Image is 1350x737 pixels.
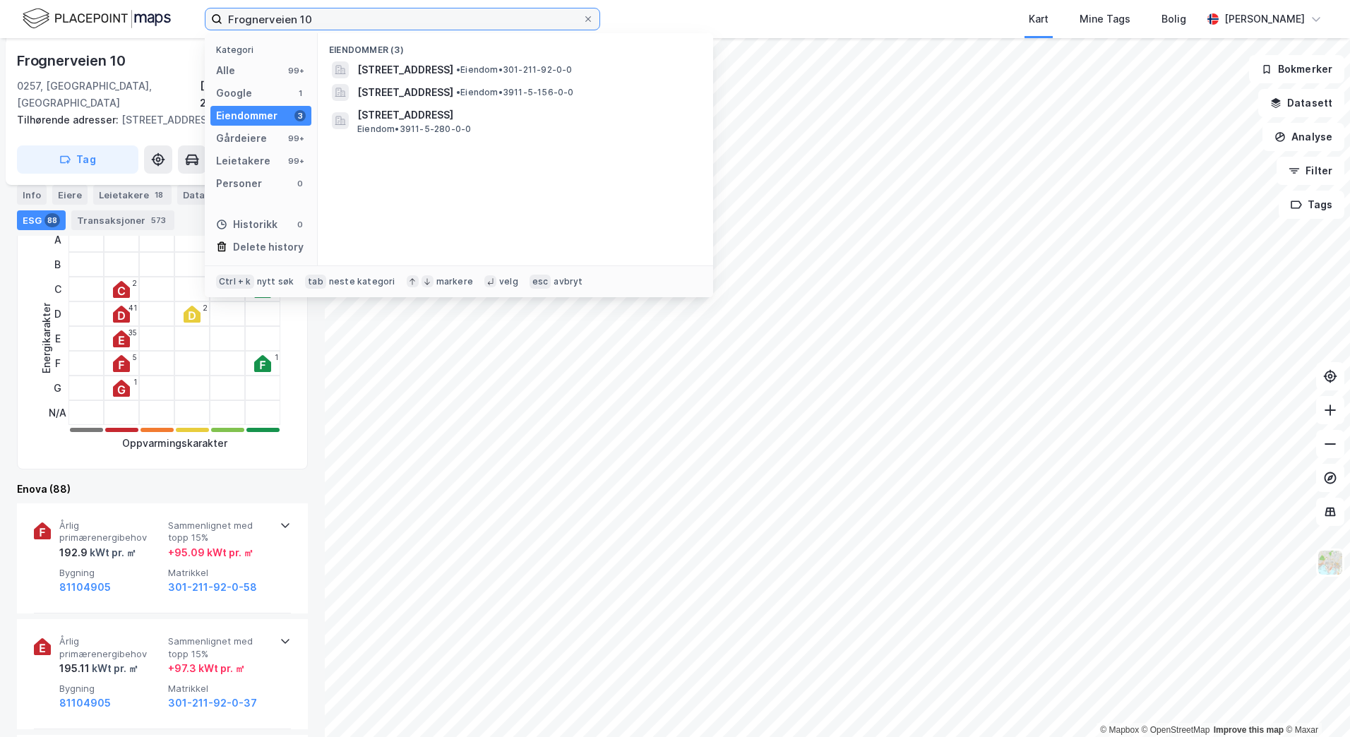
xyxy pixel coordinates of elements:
div: markere [436,276,473,287]
div: Energikarakter [38,303,55,373]
button: 301-211-92-0-58 [168,579,257,596]
div: 18 [152,188,166,202]
span: Eiendom • 301-211-92-0-0 [456,64,573,76]
div: G [49,376,66,400]
div: [GEOGRAPHIC_DATA], 211/92 [200,78,308,112]
div: Leietakere [93,185,172,205]
div: 1 [133,378,137,386]
span: Bygning [59,567,162,579]
span: [STREET_ADDRESS] [357,107,696,124]
div: velg [499,276,518,287]
div: Eiendommer [216,107,277,124]
div: 2 [132,279,137,287]
div: Ctrl + k [216,275,254,289]
div: N/A [49,400,66,425]
span: Matrikkel [168,683,271,695]
div: 573 [148,213,169,227]
div: Historikk [216,216,277,233]
img: Z [1317,549,1344,576]
div: tab [305,275,326,289]
div: Kontrollprogram for chat [1279,669,1350,737]
div: B [49,252,66,277]
input: Søk på adresse, matrikkel, gårdeiere, leietakere eller personer [222,8,583,30]
div: Delete history [233,239,304,256]
button: Analyse [1262,123,1344,151]
div: Frognerveien 10 [17,49,129,72]
div: Personer [216,175,262,192]
span: Sammenlignet med topp 15% [168,520,271,544]
button: Datasett [1258,89,1344,117]
span: [STREET_ADDRESS] [357,84,453,101]
button: 81104905 [59,579,111,596]
span: Tilhørende adresser: [17,114,121,126]
div: Bolig [1161,11,1186,28]
iframe: Chat Widget [1279,669,1350,737]
div: esc [530,275,551,289]
span: Bygning [59,683,162,695]
div: [STREET_ADDRESS] [17,112,297,128]
div: 99+ [286,155,306,167]
button: 301-211-92-0-37 [168,695,257,712]
div: [PERSON_NAME] [1224,11,1305,28]
div: kWt pr. ㎡ [88,544,136,561]
div: E [49,326,66,351]
div: Transaksjoner [71,210,174,230]
span: [STREET_ADDRESS] [357,61,453,78]
button: Tag [17,145,138,174]
div: Leietakere [216,152,270,169]
span: Eiendom • 3911-5-156-0-0 [456,87,574,98]
div: Google [216,85,252,102]
div: avbryt [554,276,583,287]
div: 195.11 [59,660,138,677]
div: Mine Tags [1080,11,1130,28]
div: ESG [17,210,66,230]
div: 2 [203,304,208,312]
button: 81104905 [59,695,111,712]
div: Enova (88) [17,481,308,498]
div: Kategori [216,44,311,55]
div: nytt søk [257,276,294,287]
div: 192.9 [59,544,136,561]
img: logo.f888ab2527a4732fd821a326f86c7f29.svg [23,6,171,31]
button: Bokmerker [1249,55,1344,83]
div: 99+ [286,65,306,76]
div: C [49,277,66,301]
a: Mapbox [1100,725,1139,735]
div: Oppvarmingskarakter [122,435,227,452]
div: + 97.3 kWt pr. ㎡ [168,660,245,677]
div: 0 [294,178,306,189]
div: Info [17,185,47,205]
div: 99+ [286,133,306,144]
div: D [49,301,66,326]
div: Eiendommer (3) [318,33,713,59]
div: Eiere [52,185,88,205]
div: F [49,351,66,376]
div: 35 [129,328,137,337]
div: 0257, [GEOGRAPHIC_DATA], [GEOGRAPHIC_DATA] [17,78,200,112]
a: Improve this map [1214,725,1284,735]
div: 88 [44,213,60,227]
span: Eiendom • 3911-5-280-0-0 [357,124,471,135]
div: neste kategori [329,276,395,287]
span: • [456,87,460,97]
button: Filter [1277,157,1344,185]
div: 0 [294,219,306,230]
div: + 95.09 kWt pr. ㎡ [168,544,253,561]
a: OpenStreetMap [1142,725,1210,735]
span: Matrikkel [168,567,271,579]
div: A [49,227,66,252]
div: kWt pr. ㎡ [90,660,138,677]
span: Sammenlignet med topp 15% [168,635,271,660]
div: 3 [294,110,306,121]
button: Tags [1279,191,1344,219]
div: Gårdeiere [216,130,267,147]
span: • [456,64,460,75]
span: Årlig primærenergibehov [59,635,162,660]
div: Kart [1029,11,1049,28]
div: 41 [129,304,137,312]
span: Årlig primærenergibehov [59,520,162,544]
div: 1 [275,353,278,361]
div: Datasett [177,185,230,205]
div: 1 [294,88,306,99]
div: 5 [133,353,137,361]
